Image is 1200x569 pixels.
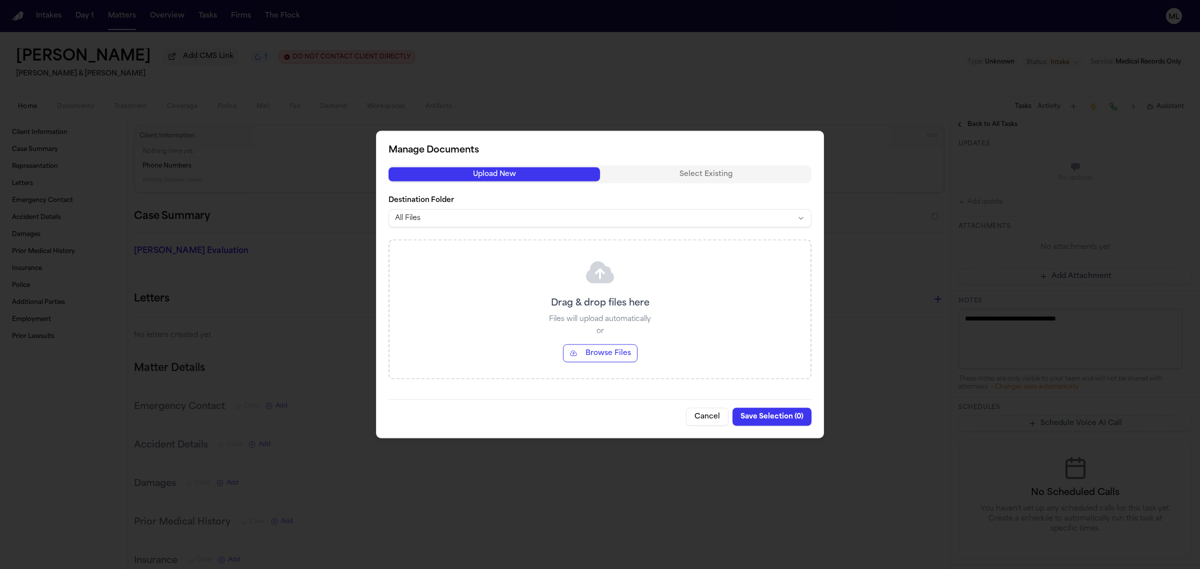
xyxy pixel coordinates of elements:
[388,195,811,205] label: Destination Folder
[388,143,811,157] h2: Manage Documents
[388,167,600,181] button: Upload New
[686,408,728,426] button: Cancel
[549,314,651,324] p: Files will upload automatically
[551,296,649,310] p: Drag & drop files here
[596,326,604,336] p: or
[732,408,811,426] button: Save Selection (0)
[600,167,811,181] button: Select Existing
[563,344,637,362] button: Browse Files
